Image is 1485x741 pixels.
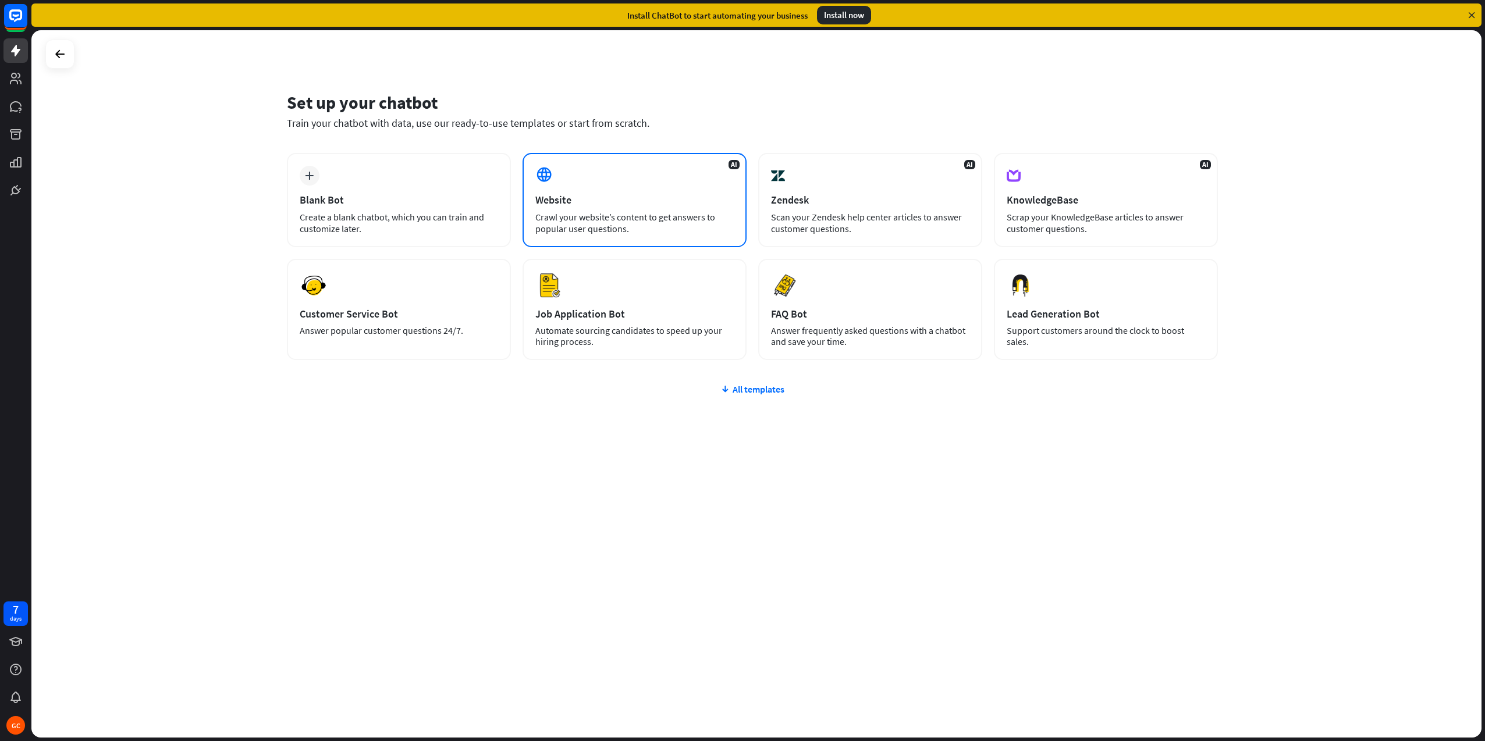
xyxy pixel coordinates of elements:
div: GC [6,716,25,735]
div: Install now [817,6,871,24]
button: Open LiveChat chat widget [9,5,44,40]
div: Customer Service Bot [300,307,498,320]
div: Set up your chatbot [287,91,1218,113]
div: Answer popular customer questions 24/7. [300,325,498,336]
div: Job Application Bot [535,307,734,320]
div: KnowledgeBase [1007,193,1205,206]
div: Train your chatbot with data, use our ready-to-use templates or start from scratch. [287,116,1218,130]
div: days [10,615,22,623]
div: Support customers around the clock to boost sales. [1007,325,1205,347]
div: Blank Bot [300,193,498,206]
div: Crawl your website’s content to get answers to popular user questions. [535,211,734,234]
div: Zendesk [771,193,969,206]
i: plus [305,172,314,180]
div: Lead Generation Bot [1007,307,1205,320]
div: Website [535,193,734,206]
div: Create a blank chatbot, which you can train and customize later. [300,211,498,234]
div: FAQ Bot [771,307,969,320]
div: Install ChatBot to start automating your business [627,10,808,21]
div: All templates [287,383,1218,395]
div: Answer frequently asked questions with a chatbot and save your time. [771,325,969,347]
a: 7 days [3,601,28,626]
div: Scan your Zendesk help center articles to answer customer questions. [771,211,969,234]
div: Automate sourcing candidates to speed up your hiring process. [535,325,734,347]
div: Scrap your KnowledgeBase articles to answer customer questions. [1007,211,1205,234]
span: AI [729,160,740,169]
div: 7 [13,604,19,615]
span: AI [1200,160,1211,169]
span: AI [964,160,975,169]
